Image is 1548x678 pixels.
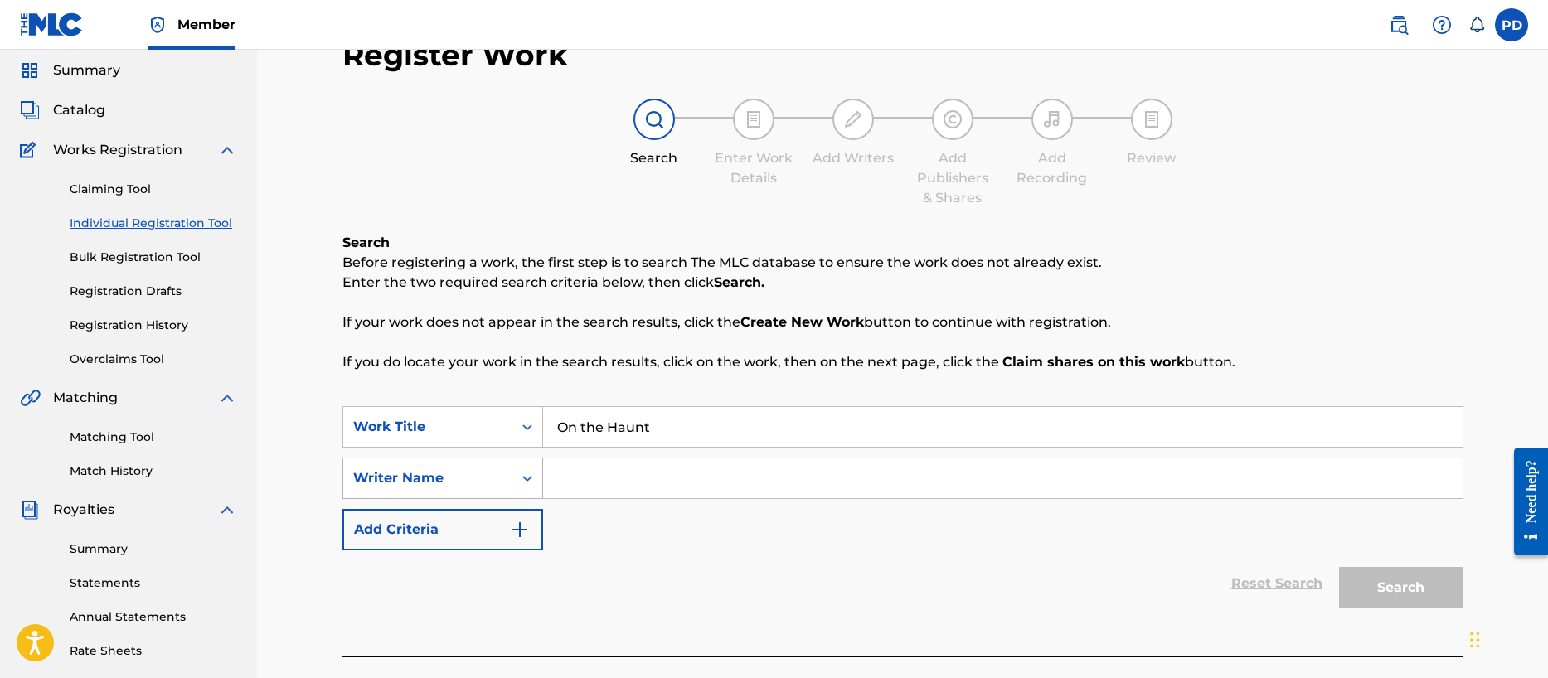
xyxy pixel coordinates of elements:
[20,500,40,520] img: Royalties
[744,109,764,129] img: step indicator icon for Enter Work Details
[70,181,237,198] a: Claiming Tool
[20,61,40,80] img: Summary
[70,574,237,592] a: Statements
[1110,148,1193,168] div: Review
[1389,15,1409,35] img: search
[53,500,114,520] span: Royalties
[342,36,568,74] h2: Register Work
[20,100,40,120] img: Catalog
[20,12,84,36] img: MLC Logo
[843,109,863,129] img: step indicator icon for Add Writers
[70,642,237,660] a: Rate Sheets
[53,388,118,408] span: Matching
[70,283,237,300] a: Registration Drafts
[342,253,1463,273] p: Before registering a work, the first step is to search The MLC database to ensure the work does n...
[20,140,41,160] img: Works Registration
[70,608,237,626] a: Annual Statements
[1002,354,1185,370] strong: Claim shares on this work
[177,15,235,34] span: Member
[53,100,105,120] span: Catalog
[70,317,237,334] a: Registration History
[1468,17,1485,33] div: Notifications
[613,148,696,168] div: Search
[712,148,795,188] div: Enter Work Details
[342,352,1463,372] p: If you do locate your work in the search results, click on the work, then on the next page, click...
[1465,598,1548,678] iframe: Chat Widget
[1495,8,1528,41] div: User Menu
[714,274,764,290] strong: Search.
[217,500,237,520] img: expand
[1011,148,1094,188] div: Add Recording
[20,388,41,408] img: Matching
[353,417,502,437] div: Work Title
[53,61,120,80] span: Summary
[217,388,237,408] img: expand
[911,148,994,208] div: Add Publishers & Shares
[1382,8,1415,41] a: Public Search
[342,509,543,550] button: Add Criteria
[53,140,182,160] span: Works Registration
[20,61,120,80] a: SummarySummary
[20,100,105,120] a: CatalogCatalog
[70,249,237,266] a: Bulk Registration Tool
[1432,15,1452,35] img: help
[70,215,237,232] a: Individual Registration Tool
[812,148,895,168] div: Add Writers
[70,429,237,446] a: Matching Tool
[1042,109,1062,129] img: step indicator icon for Add Recording
[342,312,1463,332] p: If your work does not appear in the search results, click the button to continue with registration.
[1142,109,1162,129] img: step indicator icon for Review
[1502,435,1548,569] iframe: Resource Center
[510,520,530,540] img: 9d2ae6d4665cec9f34b9.svg
[148,15,167,35] img: Top Rightsholder
[70,351,237,368] a: Overclaims Tool
[1470,615,1480,665] div: Drag
[1425,8,1458,41] div: Help
[740,314,864,330] strong: Create New Work
[70,540,237,558] a: Summary
[644,109,664,129] img: step indicator icon for Search
[342,235,390,250] b: Search
[217,140,237,160] img: expand
[353,468,502,488] div: Writer Name
[342,273,1463,293] p: Enter the two required search criteria below, then click
[70,462,237,480] a: Match History
[342,406,1463,617] form: Search Form
[943,109,963,129] img: step indicator icon for Add Publishers & Shares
